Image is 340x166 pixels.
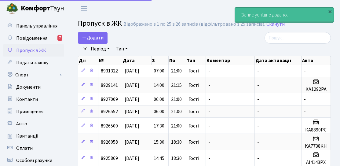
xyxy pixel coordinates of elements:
[171,96,182,103] span: 21:00
[266,21,285,27] a: Скинути
[257,96,259,103] span: -
[125,123,139,129] span: [DATE]
[125,68,139,74] span: [DATE]
[188,83,199,88] span: Гості
[253,5,333,12] a: [PERSON_NAME] [PERSON_NAME] А.
[3,81,64,93] a: Документи
[16,84,41,90] span: Документи
[16,96,38,103] span: Контакти
[16,47,46,54] span: Пропуск в ЖК
[16,59,48,66] span: Подати заявку
[154,108,164,115] span: 06:00
[101,82,118,89] span: 8929141
[171,139,182,146] span: 18:30
[304,68,306,74] span: -
[122,56,152,65] th: Дата
[6,2,18,15] img: logo.png
[154,82,164,89] span: 14:00
[125,82,139,89] span: [DATE]
[188,109,199,114] span: Гості
[304,108,306,115] span: -
[101,108,118,115] span: 8926552
[3,69,64,81] a: Спорт
[3,93,64,105] a: Контакти
[304,87,328,92] h5: КА1292РА
[57,35,62,41] div: 7
[16,23,57,29] span: Панель управління
[101,139,118,146] span: 8926058
[154,139,164,146] span: 15:30
[78,18,122,29] span: Пропуск в ЖК
[208,139,210,146] span: -
[255,56,302,65] th: Дата активації
[171,108,182,115] span: 21:00
[154,155,164,162] span: 14:45
[3,105,64,118] a: Приміщення
[154,68,164,74] span: 07:00
[16,120,27,127] span: Авто
[208,108,210,115] span: -
[154,96,164,103] span: 06:00
[257,68,259,74] span: -
[76,3,92,13] button: Переключити навігацію
[101,155,118,162] span: 8925869
[16,35,47,42] span: Повідомлення
[171,155,182,162] span: 18:30
[123,21,265,27] div: Відображено з 1 по 25 з 26 записів (відфільтровано з 25 записів).
[125,108,139,115] span: [DATE]
[304,160,328,165] h5: AI4143РX
[188,97,199,102] span: Гості
[3,44,64,57] a: Пропуск в ЖК
[257,108,259,115] span: -
[208,96,210,103] span: -
[304,143,328,149] h5: KA7738KH
[3,142,64,154] a: Оплати
[101,96,118,103] span: 8927009
[82,35,104,41] span: Додати
[171,68,182,74] span: 21:00
[16,157,52,164] span: Особові рахунки
[304,96,306,103] span: -
[327,8,333,14] div: ×
[101,123,118,129] span: 8926500
[154,123,164,129] span: 17:30
[257,155,259,162] span: -
[208,82,210,89] span: -
[21,3,64,14] span: Таун
[152,56,169,65] th: З
[16,145,33,152] span: Оплати
[16,133,38,139] span: Квитанції
[257,82,259,89] span: -
[186,56,206,65] th: Тип
[208,123,210,129] span: -
[302,56,331,65] th: Авто
[171,123,182,129] span: 21:00
[3,118,64,130] a: Авто
[206,56,255,65] th: Коментар
[98,56,122,65] th: №
[208,155,210,162] span: -
[125,139,139,146] span: [DATE]
[78,56,98,65] th: Дії
[208,68,210,74] span: -
[88,44,112,54] a: Період
[171,82,182,89] span: 21:15
[304,127,328,133] h5: КА8890РС
[188,124,199,128] span: Гості
[257,139,259,146] span: -
[125,96,139,103] span: [DATE]
[78,32,108,44] a: Додати
[169,56,186,65] th: По
[101,68,118,74] span: 8931322
[188,68,199,73] span: Гості
[188,156,199,161] span: Гості
[265,32,331,44] input: Пошук...
[16,108,43,115] span: Приміщення
[235,8,334,22] div: Запис успішно додано.
[188,140,199,145] span: Гості
[21,3,50,13] b: Комфорт
[257,123,259,129] span: -
[3,32,64,44] a: Повідомлення7
[125,155,139,162] span: [DATE]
